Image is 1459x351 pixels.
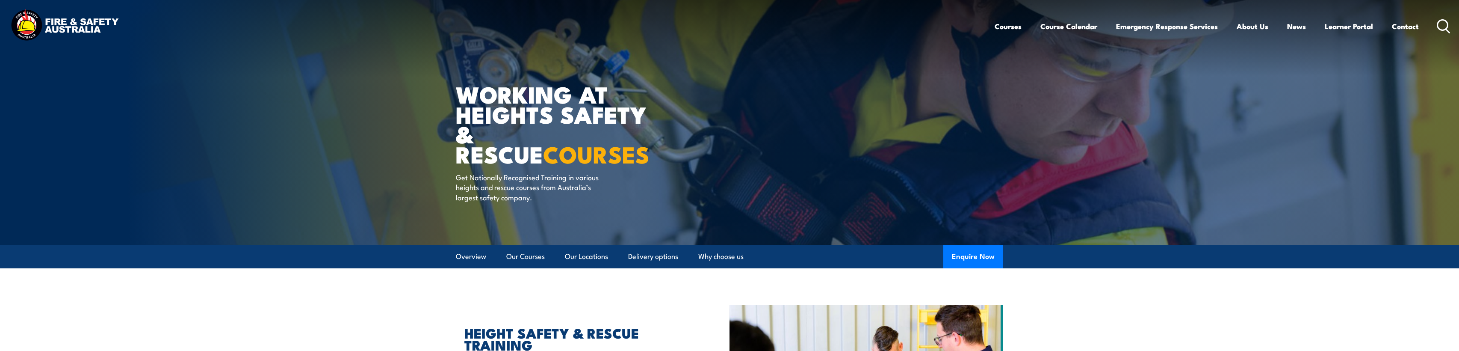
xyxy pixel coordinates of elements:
strong: COURSES [543,136,650,171]
a: Why choose us [698,245,744,268]
a: Our Locations [565,245,608,268]
a: Overview [456,245,486,268]
a: Our Courses [506,245,545,268]
a: Learner Portal [1325,15,1373,38]
a: Emergency Response Services [1116,15,1218,38]
button: Enquire Now [943,245,1003,268]
a: About Us [1237,15,1268,38]
a: News [1287,15,1306,38]
a: Delivery options [628,245,678,268]
a: Contact [1392,15,1419,38]
h2: HEIGHT SAFETY & RESCUE TRAINING [464,327,690,351]
p: Get Nationally Recognised Training in various heights and rescue courses from Australia’s largest... [456,172,612,202]
a: Courses [995,15,1022,38]
h1: WORKING AT HEIGHTS SAFETY & RESCUE [456,84,667,164]
a: Course Calendar [1040,15,1097,38]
